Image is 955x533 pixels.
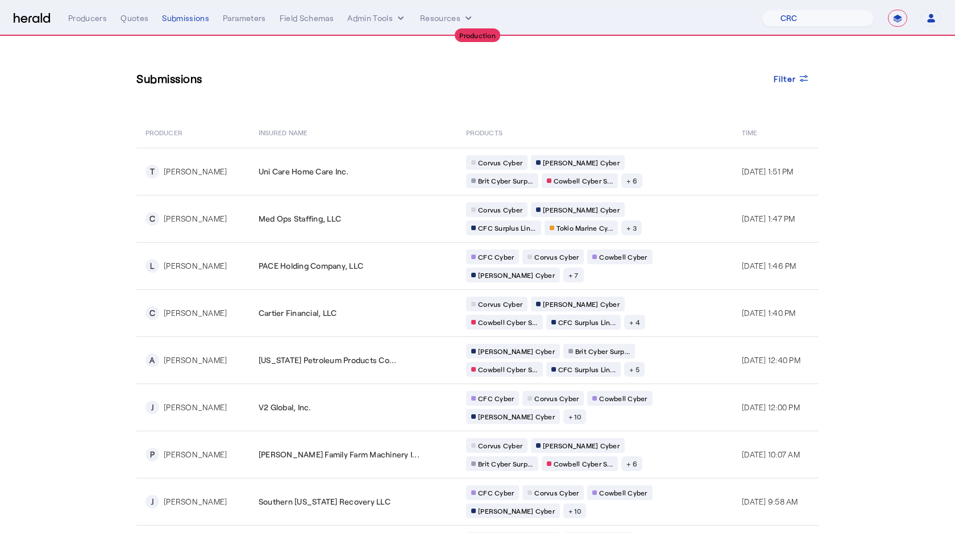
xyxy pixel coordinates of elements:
[599,394,647,403] span: Cowbell Cyber
[347,13,406,24] button: internal dropdown menu
[14,13,50,24] img: Herald Logo
[478,394,514,403] span: CFC Cyber
[543,205,620,214] span: [PERSON_NAME] Cyber
[534,488,579,497] span: Corvus Cyber
[146,353,159,367] div: A
[146,259,159,273] div: L
[259,355,397,366] span: [US_STATE] Petroleum Products Co...
[626,176,637,185] span: + 6
[568,506,581,515] span: + 10
[146,448,159,461] div: P
[223,13,266,24] div: Parameters
[455,28,500,42] div: Production
[478,318,538,327] span: Cowbell Cyber S...
[534,394,579,403] span: Corvus Cyber
[554,459,613,468] span: Cowbell Cyber S...
[742,308,796,318] span: [DATE] 1:40 PM
[146,306,159,320] div: C
[742,497,798,506] span: [DATE] 9:58 AM
[68,13,107,24] div: Producers
[259,260,363,272] span: PACE Holding Company, LLC
[478,412,555,421] span: [PERSON_NAME] Cyber
[478,506,555,515] span: [PERSON_NAME] Cyber
[742,402,800,412] span: [DATE] 12:00 PM
[742,261,796,270] span: [DATE] 1:46 PM
[599,252,647,261] span: Cowbell Cyber
[164,213,227,224] div: [PERSON_NAME]
[162,13,209,24] div: Submissions
[742,355,800,365] span: [DATE] 12:40 PM
[146,401,159,414] div: J
[164,496,227,507] div: [PERSON_NAME]
[774,73,796,85] span: Filter
[575,347,630,356] span: Brit Cyber Surp...
[259,496,391,507] span: Southern [US_STATE] Recovery LLC
[164,355,227,366] div: [PERSON_NAME]
[478,270,555,280] span: [PERSON_NAME] Cyber
[164,166,227,177] div: [PERSON_NAME]
[259,449,420,460] span: [PERSON_NAME] Family Farm Machinery I...
[568,412,581,421] span: + 10
[420,13,474,24] button: Resources dropdown menu
[164,449,227,460] div: [PERSON_NAME]
[146,212,159,226] div: C
[478,459,533,468] span: Brit Cyber Surp...
[478,441,522,450] span: Corvus Cyber
[164,307,227,319] div: [PERSON_NAME]
[121,13,148,24] div: Quotes
[626,223,637,232] span: + 3
[280,13,334,24] div: Field Schemas
[259,213,341,224] span: Med Ops Staffing, LLC
[466,126,503,138] span: PRODUCTS
[742,449,800,459] span: [DATE] 10:07 AM
[543,299,620,309] span: [PERSON_NAME] Cyber
[558,318,616,327] span: CFC Surplus Lin...
[742,126,757,138] span: Time
[164,402,227,413] div: [PERSON_NAME]
[629,365,640,374] span: + 5
[478,299,522,309] span: Corvus Cyber
[146,126,182,138] span: PRODUCER
[742,166,794,176] span: [DATE] 1:51 PM
[554,176,613,185] span: Cowbell Cyber S...
[478,252,514,261] span: CFC Cyber
[259,126,308,138] span: Insured Name
[259,166,349,177] span: Uni Care Home Care Inc.
[146,165,159,178] div: T
[568,270,579,280] span: + 7
[626,459,637,468] span: + 6
[557,223,613,232] span: Tokio Marine Cy...
[259,307,337,319] span: Cartier Financial, LLC
[164,260,227,272] div: [PERSON_NAME]
[478,205,522,214] span: Corvus Cyber
[534,252,579,261] span: Corvus Cyber
[543,158,620,167] span: [PERSON_NAME] Cyber
[543,441,620,450] span: [PERSON_NAME] Cyber
[136,70,202,86] h3: Submissions
[478,365,538,374] span: Cowbell Cyber S...
[146,495,159,509] div: J
[478,176,533,185] span: Brit Cyber Surp...
[558,365,616,374] span: CFC Surplus Lin...
[478,488,514,497] span: CFC Cyber
[259,402,312,413] span: V2 Global, Inc.
[629,318,640,327] span: + 4
[599,488,647,497] span: Cowbell Cyber
[478,223,536,232] span: CFC Surplus Lin...
[478,158,522,167] span: Corvus Cyber
[478,347,555,356] span: [PERSON_NAME] Cyber
[765,68,819,89] button: Filter
[742,214,795,223] span: [DATE] 1:47 PM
